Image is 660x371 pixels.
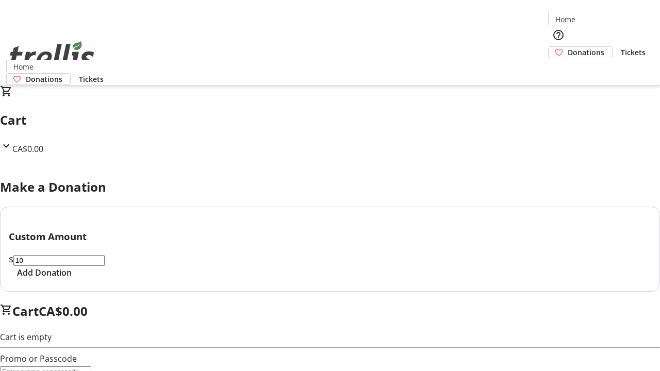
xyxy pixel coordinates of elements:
[613,47,654,58] a: Tickets
[548,25,569,45] button: Help
[9,254,13,265] span: $
[12,143,43,155] span: CA$0.00
[6,30,98,81] img: Orient E2E Organization s9BTNrfZUc's Logo
[39,302,88,319] span: CA$0.00
[621,47,646,58] span: Tickets
[9,229,651,244] h3: Custom Amount
[548,46,613,58] a: Donations
[13,61,34,72] span: Home
[9,266,80,279] button: Add Donation
[17,266,72,279] span: Add Donation
[549,14,582,25] a: Home
[26,74,62,85] span: Donations
[568,47,604,58] span: Donations
[6,73,71,85] a: Donations
[555,14,575,25] span: Home
[79,74,104,85] span: Tickets
[71,74,112,85] a: Tickets
[548,58,569,79] button: Cart
[7,61,40,72] a: Home
[13,255,105,266] input: Donation Amount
